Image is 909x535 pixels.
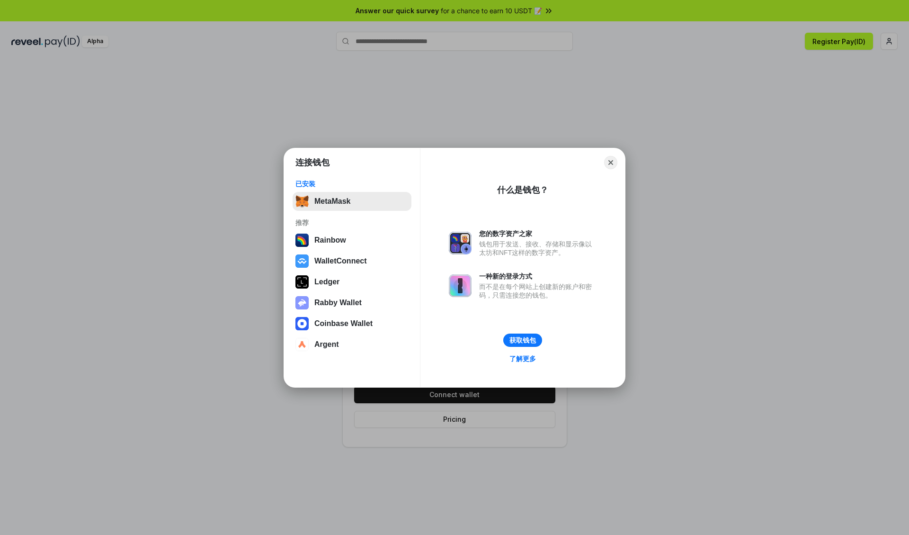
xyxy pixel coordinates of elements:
[503,334,542,347] button: 获取钱包
[314,278,339,286] div: Ledger
[509,336,536,345] div: 获取钱包
[295,296,309,309] img: svg+xml,%3Csvg%20xmlns%3D%22http%3A%2F%2Fwww.w3.org%2F2000%2Fsvg%22%20fill%3D%22none%22%20viewBox...
[295,218,409,227] div: 推荐
[295,338,309,351] img: svg+xml,%3Csvg%20width%3D%2228%22%20height%3D%2228%22%20viewBox%3D%220%200%2028%2028%22%20fill%3D...
[449,274,472,297] img: svg+xml,%3Csvg%20xmlns%3D%22http%3A%2F%2Fwww.w3.org%2F2000%2Fsvg%22%20fill%3D%22none%22%20viewBox...
[479,229,597,238] div: 您的数字资产之家
[293,272,411,291] button: Ledger
[479,240,597,257] div: 钱包用于发送、接收、存储和显示像以太坊和NFT这样的数字资产。
[504,353,542,365] a: 了解更多
[479,282,597,299] div: 而不是在每个网站上创建新的账户和密码，只需连接您的钱包。
[314,236,346,245] div: Rainbow
[449,232,472,254] img: svg+xml,%3Csvg%20xmlns%3D%22http%3A%2F%2Fwww.w3.org%2F2000%2Fsvg%22%20fill%3D%22none%22%20viewBox...
[497,184,548,196] div: 什么是钱包？
[293,192,411,211] button: MetaMask
[295,180,409,188] div: 已安装
[509,354,536,363] div: 了解更多
[314,257,367,265] div: WalletConnect
[314,197,350,206] div: MetaMask
[479,272,597,281] div: 一种新的登录方式
[295,317,309,330] img: svg+xml,%3Csvg%20width%3D%2228%22%20height%3D%2228%22%20viewBox%3D%220%200%2028%2028%22%20fill%3D...
[314,319,373,328] div: Coinbase Wallet
[293,335,411,354] button: Argent
[314,340,339,349] div: Argent
[295,195,309,208] img: svg+xml,%3Csvg%20fill%3D%22none%22%20height%3D%2233%22%20viewBox%3D%220%200%2035%2033%22%20width%...
[314,299,362,307] div: Rabby Wallet
[295,157,330,168] h1: 连接钱包
[293,252,411,271] button: WalletConnect
[295,275,309,289] img: svg+xml,%3Csvg%20xmlns%3D%22http%3A%2F%2Fwww.w3.org%2F2000%2Fsvg%22%20width%3D%2228%22%20height%3...
[604,156,617,169] button: Close
[293,314,411,333] button: Coinbase Wallet
[295,234,309,247] img: svg+xml,%3Csvg%20width%3D%22120%22%20height%3D%22120%22%20viewBox%3D%220%200%20120%20120%22%20fil...
[293,293,411,312] button: Rabby Wallet
[293,231,411,250] button: Rainbow
[295,254,309,268] img: svg+xml,%3Csvg%20width%3D%2228%22%20height%3D%2228%22%20viewBox%3D%220%200%2028%2028%22%20fill%3D...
